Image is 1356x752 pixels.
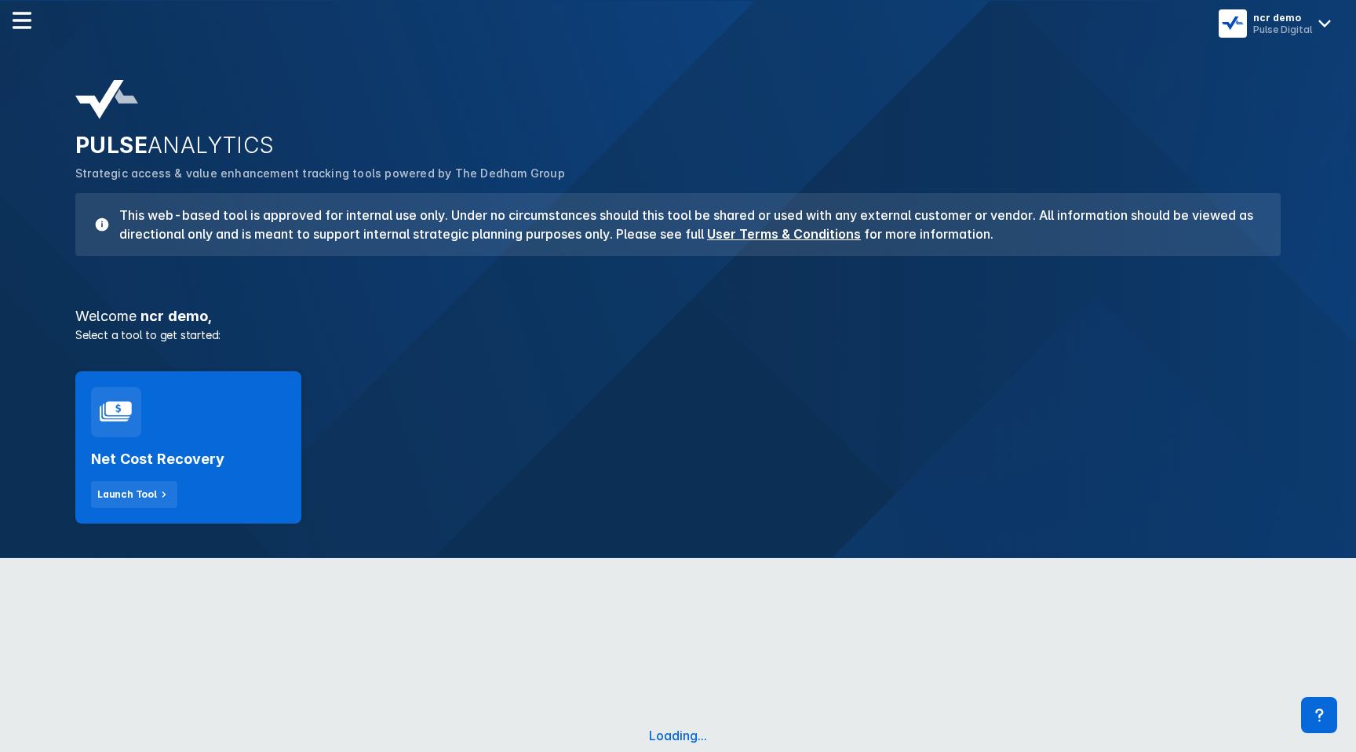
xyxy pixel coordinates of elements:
h3: ncr demo , [66,309,1290,323]
h3: This web-based tool is approved for internal use only. Under no circumstances should this tool be... [110,206,1262,243]
div: Pulse Digital [1253,24,1312,35]
a: User Terms & Conditions [707,226,861,242]
div: Contact Support [1301,697,1337,733]
img: menu button [1222,13,1244,35]
h2: PULSE [75,132,1281,159]
div: Loading... [649,728,707,743]
img: pulse-analytics-logo [75,80,138,119]
h2: Net Cost Recovery [91,450,224,469]
span: Welcome [75,308,137,324]
a: Net Cost RecoveryLaunch Tool [75,371,301,524]
button: Launch Tool [91,481,177,508]
p: Select a tool to get started: [66,327,1290,343]
p: Strategic access & value enhancement tracking tools powered by The Dedham Group [75,165,1281,182]
span: ANALYTICS [148,132,275,159]
div: ncr demo [1253,12,1312,24]
img: menu--horizontal.svg [13,11,31,30]
div: Launch Tool [97,487,157,502]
